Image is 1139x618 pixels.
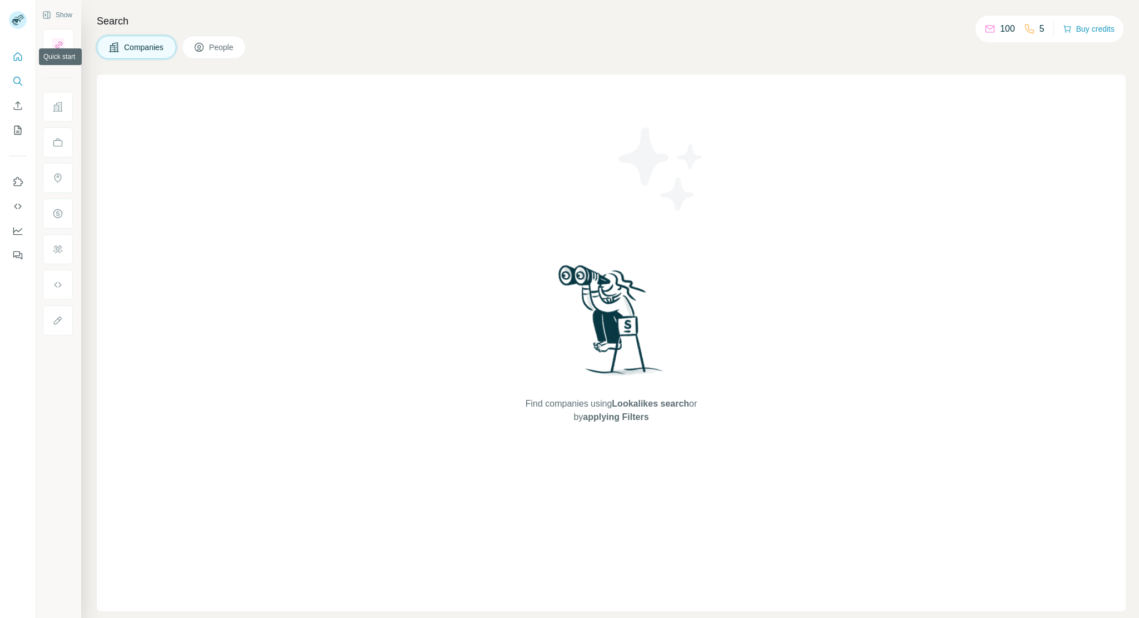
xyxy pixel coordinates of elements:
span: Companies [124,42,165,53]
span: Lookalikes search [612,399,689,408]
button: Quick start [9,47,27,67]
button: Use Surfe API [9,196,27,216]
button: Feedback [9,245,27,265]
p: 5 [1039,22,1044,36]
button: My lists [9,120,27,140]
span: People [209,42,235,53]
span: applying Filters [583,412,648,422]
img: Surfe Illustration - Stars [611,119,711,219]
button: Enrich CSV [9,96,27,116]
button: Show [34,7,80,23]
button: Use Surfe on LinkedIn [9,172,27,192]
button: Search [9,71,27,91]
h4: Search [97,13,1126,29]
img: Surfe Illustration - Woman searching with binoculars [553,262,669,386]
span: Find companies using or by [522,397,700,424]
p: 100 [1000,22,1015,36]
button: Buy credits [1063,21,1115,37]
button: Dashboard [9,221,27,241]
